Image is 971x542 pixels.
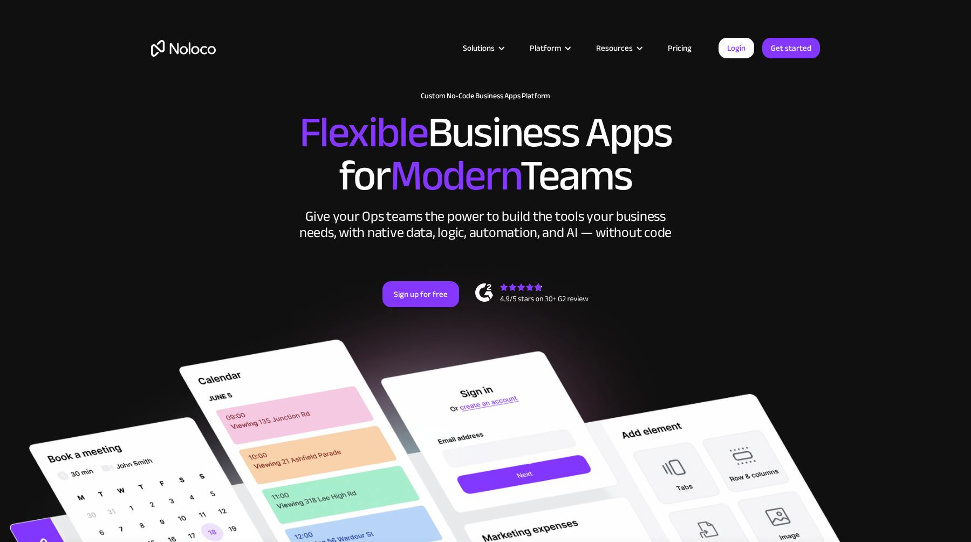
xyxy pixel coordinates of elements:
[382,281,459,307] a: Sign up for free
[297,208,674,241] div: Give your Ops teams the power to build the tools your business needs, with native data, logic, au...
[596,41,633,55] div: Resources
[583,41,654,55] div: Resources
[390,135,520,216] span: Modern
[516,41,583,55] div: Platform
[719,38,754,58] a: Login
[151,40,216,57] a: home
[299,92,428,173] span: Flexible
[463,41,495,55] div: Solutions
[762,38,820,58] a: Get started
[530,41,561,55] div: Platform
[449,41,516,55] div: Solutions
[654,41,705,55] a: Pricing
[151,111,820,198] h2: Business Apps for Teams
